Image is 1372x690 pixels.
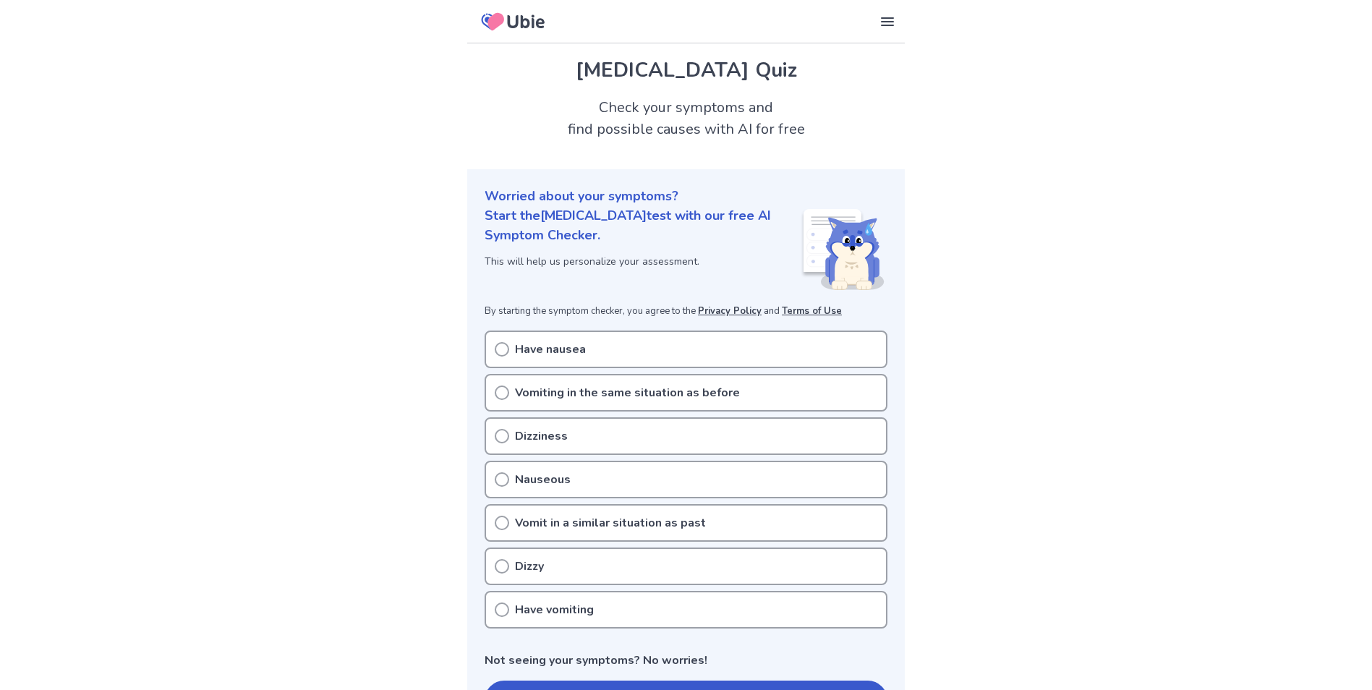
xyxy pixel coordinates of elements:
h1: [MEDICAL_DATA] Quiz [485,55,887,85]
img: Shiba [801,209,885,290]
p: Dizzy [515,558,544,575]
p: Start the [MEDICAL_DATA] test with our free AI Symptom Checker. [485,206,801,245]
p: Dizziness [515,427,568,445]
p: Vomiting in the same situation as before [515,384,740,401]
a: Privacy Policy [698,304,762,318]
p: Worried about your symptoms? [485,187,887,206]
a: Terms of Use [782,304,842,318]
p: This will help us personalize your assessment. [485,254,801,269]
p: Have vomiting [515,601,594,618]
p: Nauseous [515,471,571,488]
p: Vomit in a similar situation as past [515,514,706,532]
p: Have nausea [515,341,586,358]
p: By starting the symptom checker, you agree to the and [485,304,887,319]
p: Not seeing your symptoms? No worries! [485,652,887,669]
h2: Check your symptoms and find possible causes with AI for free [467,97,905,140]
